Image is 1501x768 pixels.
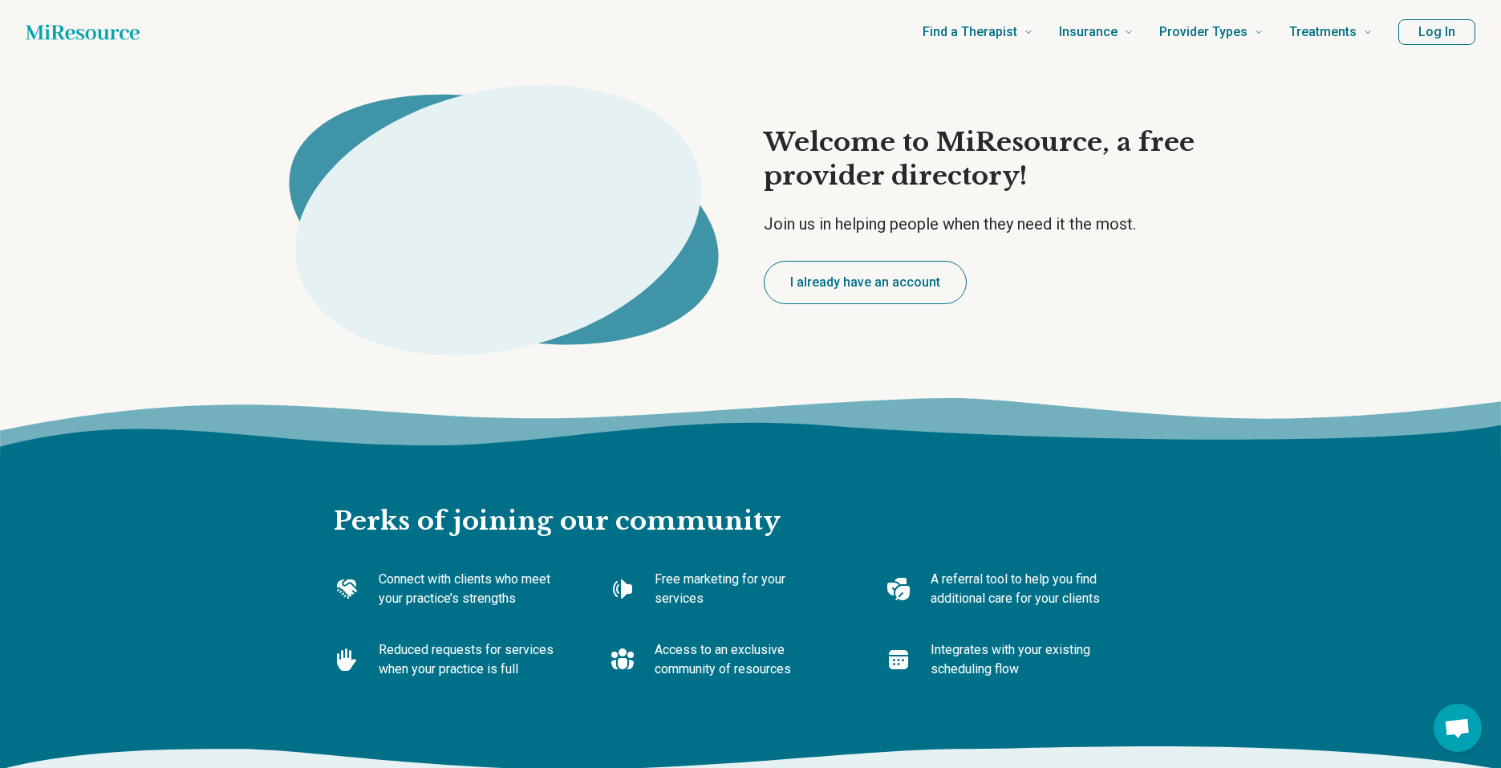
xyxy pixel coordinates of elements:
[931,640,1110,679] p: Integrates with your existing scheduling flow
[1159,21,1247,43] span: Provider Types
[1434,704,1482,752] div: Open chat
[334,453,1168,538] h2: Perks of joining our community
[1398,19,1475,45] button: Log In
[923,21,1017,43] span: Find a Therapist
[379,640,558,679] p: Reduced requests for services when your practice is full
[379,570,558,608] p: Connect with clients who meet your practice’s strengths
[655,640,834,679] p: Access to an exclusive community of resources
[764,126,1239,193] h1: Welcome to MiResource, a free provider directory!
[1289,21,1357,43] span: Treatments
[764,213,1239,235] p: Join us in helping people when they need it the most.
[764,261,967,304] button: I already have an account
[26,16,140,48] a: Home page
[655,570,834,608] p: Free marketing for your services
[931,570,1110,608] p: A referral tool to help you find additional care for your clients
[1059,21,1118,43] span: Insurance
